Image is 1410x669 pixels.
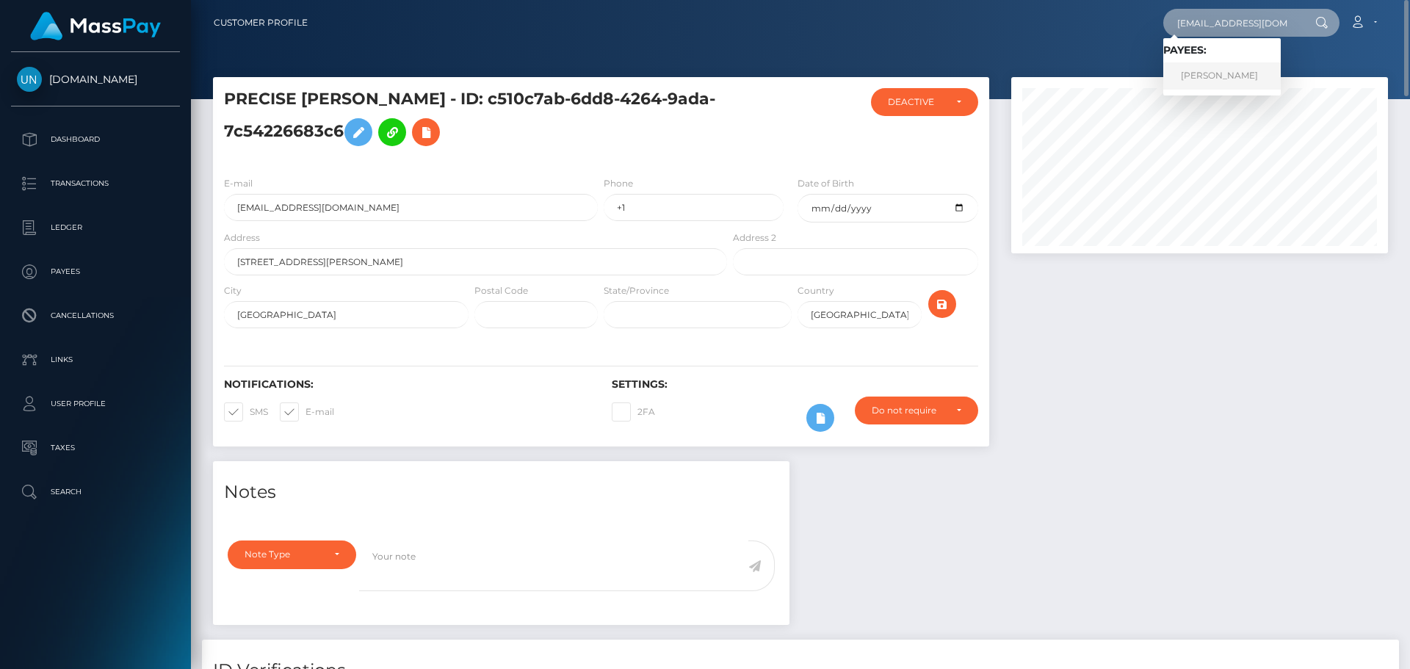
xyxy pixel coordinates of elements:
a: Taxes [11,430,180,466]
label: SMS [224,402,268,422]
img: MassPay Logo [30,12,161,40]
p: Dashboard [17,129,174,151]
a: Links [11,341,180,378]
label: Address 2 [733,231,776,245]
label: Postal Code [474,284,528,297]
a: Payees [11,253,180,290]
p: Search [17,481,174,503]
label: 2FA [612,402,655,422]
div: Note Type [245,549,322,560]
div: Do not require [872,405,944,416]
input: Search... [1163,9,1301,37]
p: Links [17,349,174,371]
p: Transactions [17,173,174,195]
label: Date of Birth [798,177,854,190]
p: User Profile [17,393,174,415]
label: Country [798,284,834,297]
a: Search [11,474,180,510]
p: Cancellations [17,305,174,327]
label: E-mail [280,402,334,422]
a: Transactions [11,165,180,202]
h6: Settings: [612,378,977,391]
label: Address [224,231,260,245]
button: Do not require [855,397,978,424]
h6: Payees: [1163,44,1281,57]
label: E-mail [224,177,253,190]
a: [PERSON_NAME] [1163,62,1281,90]
label: City [224,284,242,297]
label: State/Province [604,284,669,297]
span: [DOMAIN_NAME] [11,73,180,86]
a: Cancellations [11,297,180,334]
h6: Notifications: [224,378,590,391]
h4: Notes [224,480,778,505]
a: User Profile [11,386,180,422]
div: DEACTIVE [888,96,944,108]
h5: PRECISE [PERSON_NAME] - ID: c510c7ab-6dd8-4264-9ada-7c54226683c6 [224,88,719,153]
p: Taxes [17,437,174,459]
p: Payees [17,261,174,283]
a: Dashboard [11,121,180,158]
label: Phone [604,177,633,190]
img: Unlockt.me [17,67,42,92]
a: Customer Profile [214,7,308,38]
p: Ledger [17,217,174,239]
button: DEACTIVE [871,88,978,116]
button: Note Type [228,540,356,568]
a: Ledger [11,209,180,246]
